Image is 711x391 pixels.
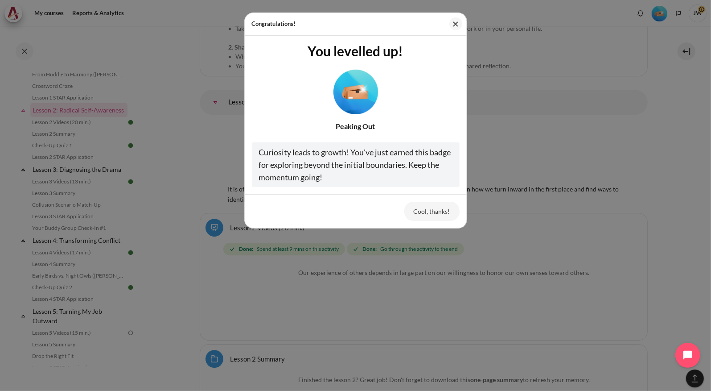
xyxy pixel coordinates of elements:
div: Level #2 [333,66,378,114]
h3: You levelled up! [252,43,460,59]
div: Curiosity leads to growth! You've just earned this badge for exploring beyond the initial boundar... [252,142,460,187]
h5: Congratulations! [252,20,296,29]
img: Level #2 [333,69,378,114]
button: Close [449,17,462,30]
div: Peaking Out [252,121,460,132]
button: Cool, thanks! [404,202,460,220]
